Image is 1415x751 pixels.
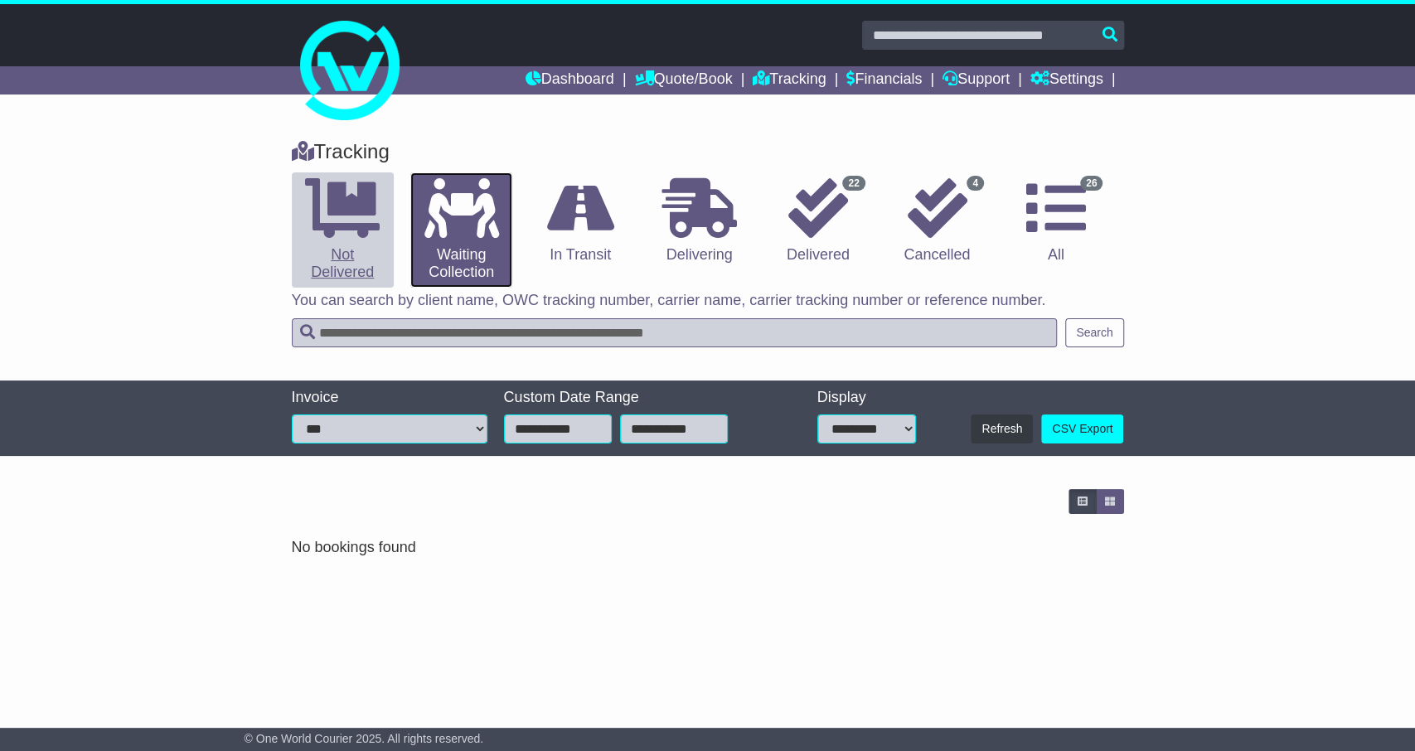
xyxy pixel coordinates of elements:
[526,66,614,94] a: Dashboard
[410,172,512,288] a: Waiting Collection
[753,66,826,94] a: Tracking
[1005,172,1107,270] a: 26 All
[1065,318,1123,347] button: Search
[886,172,988,270] a: 4 Cancelled
[967,176,984,191] span: 4
[767,172,869,270] a: 22 Delivered
[283,140,1132,164] div: Tracking
[846,66,922,94] a: Financials
[943,66,1010,94] a: Support
[245,732,484,745] span: © One World Courier 2025. All rights reserved.
[292,172,394,288] a: Not Delivered
[817,389,916,407] div: Display
[1041,414,1123,443] a: CSV Export
[529,172,631,270] a: In Transit
[971,414,1033,443] button: Refresh
[842,176,865,191] span: 22
[1030,66,1103,94] a: Settings
[648,172,750,270] a: Delivering
[504,389,770,407] div: Custom Date Range
[292,292,1124,310] p: You can search by client name, OWC tracking number, carrier name, carrier tracking number or refe...
[634,66,732,94] a: Quote/Book
[292,389,487,407] div: Invoice
[292,539,1124,557] div: No bookings found
[1080,176,1102,191] span: 26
